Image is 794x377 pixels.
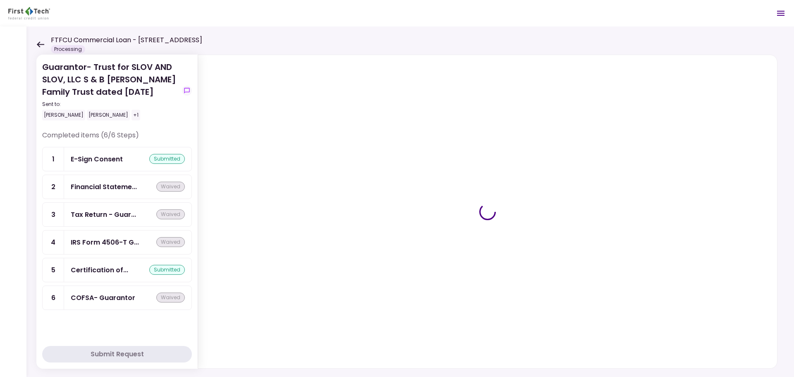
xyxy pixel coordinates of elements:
[71,293,135,303] div: COFSA- Guarantor
[182,86,192,96] button: show-messages
[156,182,185,192] div: waived
[43,147,64,171] div: 1
[42,61,179,120] div: Guarantor- Trust for SLOV AND SLOV, LLC S & B [PERSON_NAME] Family Trust dated [DATE]
[51,45,85,53] div: Processing
[71,154,123,164] div: E-Sign Consent
[91,349,144,359] div: Submit Request
[87,110,130,120] div: [PERSON_NAME]
[43,258,64,282] div: 5
[42,286,192,310] a: 6COFSA- Guarantorwaived
[42,175,192,199] a: 2Financial Statement - Guarantorwaived
[71,265,128,275] div: Certification of Trust
[43,175,64,199] div: 2
[43,231,64,254] div: 4
[51,35,202,45] h1: FTFCU Commercial Loan - [STREET_ADDRESS]
[149,154,185,164] div: submitted
[132,110,140,120] div: +1
[42,258,192,282] a: 5Certification of Trustsubmitted
[43,286,64,310] div: 6
[42,230,192,255] a: 4IRS Form 4506-T Guarantorwaived
[42,130,192,147] div: Completed items (6/6 Steps)
[42,147,192,171] a: 1E-Sign Consentsubmitted
[42,110,85,120] div: [PERSON_NAME]
[42,202,192,227] a: 3Tax Return - Guarantorwaived
[71,209,136,220] div: Tax Return - Guarantor
[71,237,139,247] div: IRS Form 4506-T Guarantor
[42,346,192,363] button: Submit Request
[149,265,185,275] div: submitted
[771,3,791,23] button: Open menu
[43,203,64,226] div: 3
[156,293,185,303] div: waived
[42,101,179,108] div: Sent to:
[8,7,50,19] img: Partner icon
[156,237,185,247] div: waived
[71,182,137,192] div: Financial Statement - Guarantor
[156,209,185,219] div: waived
